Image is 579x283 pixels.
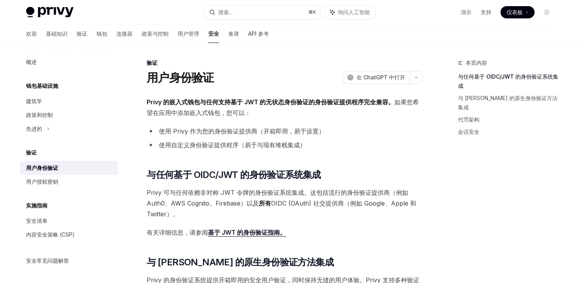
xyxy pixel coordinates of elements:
[208,30,219,37] font: 安全
[26,231,75,238] font: 内容安全策略 (CSP)
[147,199,416,218] font: OIDC (OAuth) 社交提供商（例如 Google、Apple 和 Twitter）。
[26,149,37,156] font: 验证
[26,82,58,89] font: 钱包基础设施
[338,9,370,15] font: 询问人工智能
[147,98,394,106] font: Privy 的嵌入式钱包与任何支持基于 JWT 的无状态身份验证的身份验证提供程序完全兼容。
[147,257,334,268] font: 与 [PERSON_NAME] 的原生身份验证方法集成
[147,169,321,180] font: 与任何基于 OIDC/JWT 的身份验证系统集成
[77,30,87,37] font: 验证
[458,73,558,89] font: 与任何基于 OIDC/JWT 的身份验证系统集成
[26,202,47,209] font: 实施指南
[313,9,316,15] font: K
[26,217,47,224] font: 安全清单
[26,257,69,264] font: 安全常见问题解答
[116,25,132,43] a: 连接器
[178,30,199,37] font: 用户管理
[248,25,269,43] a: API 参考
[20,55,118,69] a: 概述
[20,214,118,228] a: 安全清单
[458,92,559,114] a: 与 [PERSON_NAME] 的原生身份验证方法集成
[20,175,118,189] a: 用户授权密钥
[142,25,168,43] a: 政策与控制
[96,25,107,43] a: 钱包
[159,127,325,135] font: 使用 Privy 作为您的身份验证提供商（开箱即用，易于设置）
[46,30,67,37] font: 基础知识
[259,199,271,207] font: 所有
[77,25,87,43] a: 验证
[147,229,190,236] font: 有关详细信息，
[218,9,232,15] font: 搜索...
[507,9,523,15] font: 仪表板
[208,229,286,237] a: 基于 JWT 的身份验证指南。
[204,5,321,19] button: 搜索...⌘K
[466,59,487,66] font: 本页内容
[481,9,491,15] font: 支持
[46,25,67,43] a: 基础知识
[458,116,479,123] font: 代币架构
[26,59,37,65] font: 概述
[96,30,107,37] font: 钱包
[308,9,313,15] font: ⌘
[26,112,53,118] font: 政策和控制
[178,25,199,43] a: 用户管理
[26,165,58,171] font: 用户身份验证
[342,71,410,84] button: 在 ChatGPT 中打开
[20,94,118,108] a: 建筑学
[26,7,74,18] img: 灯光标志
[26,30,37,37] font: 欢迎
[20,254,118,268] a: 安全常见问题解答
[20,108,118,122] a: 政策和控制
[208,25,219,43] a: 安全
[481,8,491,16] a: 支持
[159,141,306,149] font: 使用自定义身份验证提供程序（易于与现有堆栈集成）
[190,229,208,236] font: 请参阅
[541,6,553,18] button: 切换暗模式
[500,6,535,18] a: 仪表板
[20,161,118,175] a: 用户身份验证
[325,5,375,19] button: 询问人工智能
[20,228,118,242] a: 内容安全策略 (CSP)
[458,95,558,110] font: 与 [PERSON_NAME] 的原生身份验证方法集成
[147,59,157,66] font: 验证
[458,126,559,138] a: 会话安全
[26,25,37,43] a: 欢迎
[147,189,408,207] font: Privy 可与任何依赖非对称 JWT 令牌的身份验证系统集成。这包括流行的身份验证提供商（例如 Auth0、AWS Cognito、Firebase）以及
[248,30,269,37] font: API 参考
[458,71,559,92] a: 与任何基于 OIDC/JWT 的身份验证系统集成
[458,128,479,135] font: 会话安全
[458,114,559,126] a: 代币架构
[26,178,58,185] font: 用户授权密钥
[26,125,42,132] font: 先进的
[142,30,168,37] font: 政策与控制
[116,30,132,37] font: 连接器
[26,98,42,104] font: 建筑学
[228,30,239,37] font: 食谱
[228,25,239,43] a: 食谱
[147,71,214,84] font: 用户身份验证
[461,9,471,15] font: 演示
[461,8,471,16] a: 演示
[357,74,405,81] font: 在 ChatGPT 中打开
